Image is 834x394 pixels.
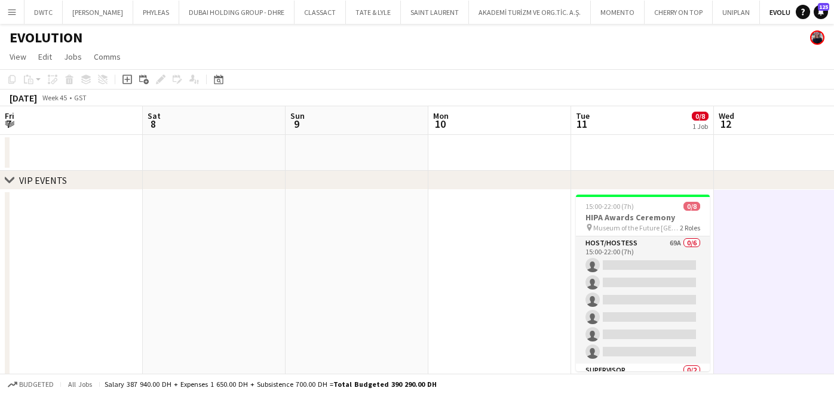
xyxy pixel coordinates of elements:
span: Tue [576,110,590,121]
span: Sun [290,110,305,121]
span: Fri [5,110,14,121]
button: CHERRY ON TOP [645,1,713,24]
button: UNIPLAN [713,1,760,24]
h3: HIPA Awards Ceremony [576,212,710,223]
span: 15:00-22:00 (7h) [585,202,634,211]
span: 12 [717,117,734,131]
button: TATE & LYLE [346,1,401,24]
a: Edit [33,49,57,64]
span: 125 [818,3,829,11]
span: Museum of the Future [GEOGRAPHIC_DATA] [593,223,680,232]
a: Comms [89,49,125,64]
div: VIP EVENTS [19,174,67,186]
a: 125 [814,5,828,19]
app-user-avatar: Anastasiia Iemelianova [810,30,824,45]
button: [PERSON_NAME] [63,1,133,24]
span: 7 [3,117,14,131]
button: Budgeted [6,378,56,391]
span: 10 [431,117,449,131]
button: SAINT LAURENT [401,1,469,24]
span: Sat [148,110,161,121]
span: Jobs [64,51,82,62]
span: Total Budgeted 390 290.00 DH [333,380,437,389]
button: MOMENTO [591,1,645,24]
div: 1 Job [692,122,708,131]
span: 0/8 [692,112,709,121]
span: Wed [719,110,734,121]
span: 2 Roles [680,223,700,232]
span: 11 [574,117,590,131]
span: 0/8 [683,202,700,211]
h1: EVOLUTION [10,29,82,47]
span: All jobs [66,380,94,389]
button: AKADEMİ TURİZM VE ORG.TİC. A.Ş. [469,1,591,24]
button: DWTC [24,1,63,24]
span: Budgeted [19,380,54,389]
span: Mon [433,110,449,121]
span: View [10,51,26,62]
button: DUBAI HOLDING GROUP - DHRE [179,1,295,24]
app-job-card: 15:00-22:00 (7h)0/8HIPA Awards Ceremony Museum of the Future [GEOGRAPHIC_DATA]2 RolesHost/Hostess... [576,195,710,371]
span: Week 45 [39,93,69,102]
button: CLASSACT [295,1,346,24]
span: Edit [38,51,52,62]
a: View [5,49,31,64]
app-card-role: Host/Hostess69A0/615:00-22:00 (7h) [576,236,710,364]
div: [DATE] [10,92,37,104]
a: Jobs [59,49,87,64]
div: Salary 387 940.00 DH + Expenses 1 650.00 DH + Subsistence 700.00 DH = [105,380,437,389]
span: Comms [94,51,121,62]
button: PHYLEAS [133,1,179,24]
span: 9 [289,117,305,131]
button: EVOLUTION [760,1,817,24]
span: 8 [146,117,161,131]
div: GST [74,93,87,102]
